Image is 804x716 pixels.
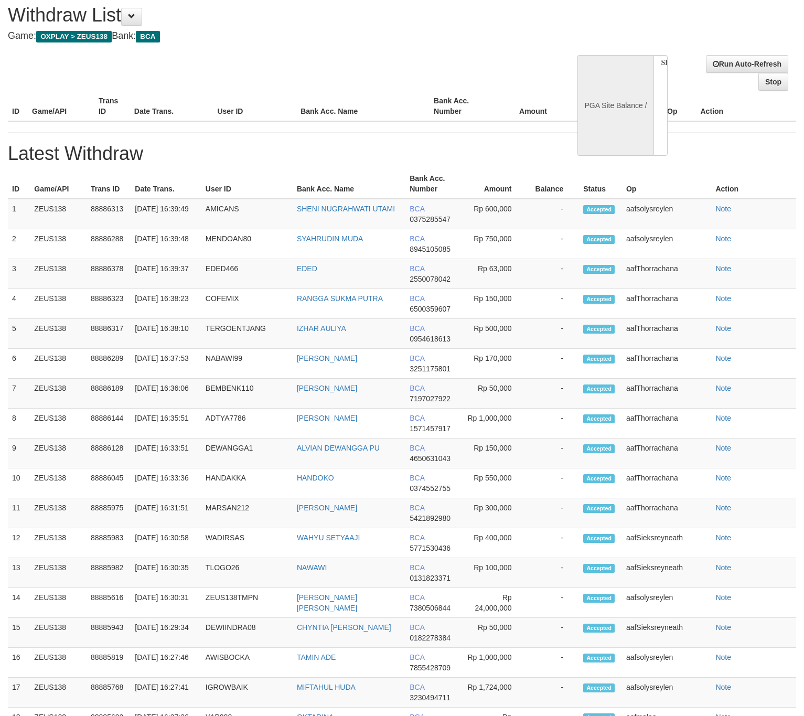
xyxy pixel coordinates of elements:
span: Accepted [583,265,615,274]
span: BCA [410,354,424,362]
span: 7380506844 [410,604,451,612]
td: [DATE] 16:30:31 [131,588,201,618]
td: TERGOENTJANG [201,319,293,349]
td: [DATE] 16:39:37 [131,259,201,289]
th: Action [696,91,796,121]
td: ZEUS138 [30,618,87,648]
th: Op [663,91,696,121]
span: Accepted [583,325,615,334]
td: 88886288 [87,229,131,259]
th: Bank Acc. Name [296,91,430,121]
td: 88885943 [87,618,131,648]
a: Note [715,294,731,303]
td: TLOGO26 [201,558,293,588]
td: 5 [8,319,30,349]
td: 11 [8,498,30,528]
span: Accepted [583,624,615,633]
th: Game/API [30,169,87,199]
td: aafThorrachana [622,319,712,349]
th: Amount [496,91,563,121]
span: OXPLAY > ZEUS138 [36,31,112,42]
h4: Game: Bank: [8,31,526,41]
td: [DATE] 16:38:23 [131,289,201,319]
td: 88886144 [87,409,131,439]
span: Accepted [583,235,615,244]
td: aafThorrachana [622,498,712,528]
span: BCA [410,414,424,422]
a: NAWAWI [297,563,327,572]
td: ZEUS138TMPN [201,588,293,618]
span: Accepted [583,295,615,304]
th: Balance [528,169,580,199]
td: Rp 750,000 [462,229,528,259]
td: ADTYA7786 [201,409,293,439]
span: BCA [410,623,424,632]
td: - [528,439,580,468]
td: [DATE] 16:39:49 [131,199,201,229]
td: aafThorrachana [622,439,712,468]
td: AMICANS [201,199,293,229]
td: ZEUS138 [30,199,87,229]
span: 6500359607 [410,305,451,313]
th: ID [8,169,30,199]
a: Note [715,533,731,542]
td: MENDOAN80 [201,229,293,259]
a: [PERSON_NAME] [297,354,357,362]
span: BCA [410,593,424,602]
td: 13 [8,558,30,588]
td: - [528,349,580,379]
a: CHYNTIA [PERSON_NAME] [297,623,391,632]
td: 88886289 [87,349,131,379]
td: 10 [8,468,30,498]
td: 88885768 [87,678,131,708]
span: BCA [410,504,424,512]
a: TAMIN ADE [297,653,336,661]
a: Note [715,623,731,632]
span: 3230494711 [410,693,451,702]
span: 7855428709 [410,664,451,672]
td: ZEUS138 [30,648,87,678]
td: - [528,259,580,289]
td: aafsolysreylen [622,648,712,678]
th: Amount [462,169,528,199]
th: User ID [213,91,296,121]
td: ZEUS138 [30,558,87,588]
td: Rp 50,000 [462,379,528,409]
td: 88885819 [87,648,131,678]
span: 4650631043 [410,454,451,463]
span: 1571457917 [410,424,451,433]
a: Note [715,653,731,661]
span: 3251175801 [410,365,451,373]
h1: Withdraw List [8,5,526,26]
a: SYAHRUDIN MUDA [297,234,363,243]
a: [PERSON_NAME] [297,504,357,512]
td: ZEUS138 [30,229,87,259]
td: ZEUS138 [30,588,87,618]
a: Run Auto-Refresh [706,55,788,73]
td: HANDAKKA [201,468,293,498]
td: - [528,409,580,439]
th: Bank Acc. Number [430,91,496,121]
span: 0375285547 [410,215,451,223]
th: Balance [563,91,624,121]
td: Rp 400,000 [462,528,528,558]
span: BCA [410,264,424,273]
td: [DATE] 16:39:48 [131,229,201,259]
td: aafThorrachana [622,259,712,289]
td: aafThorrachana [622,409,712,439]
a: Note [715,593,731,602]
span: Accepted [583,504,615,513]
span: 0374552755 [410,484,451,493]
td: Rp 150,000 [462,439,528,468]
span: BCA [410,444,424,452]
td: 88886323 [87,289,131,319]
td: Rp 550,000 [462,468,528,498]
td: - [528,558,580,588]
td: ZEUS138 [30,528,87,558]
td: 88886045 [87,468,131,498]
td: aafsolysreylen [622,199,712,229]
span: BCA [410,294,424,303]
span: BCA [410,563,424,572]
span: Accepted [583,654,615,662]
span: BCA [410,205,424,213]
